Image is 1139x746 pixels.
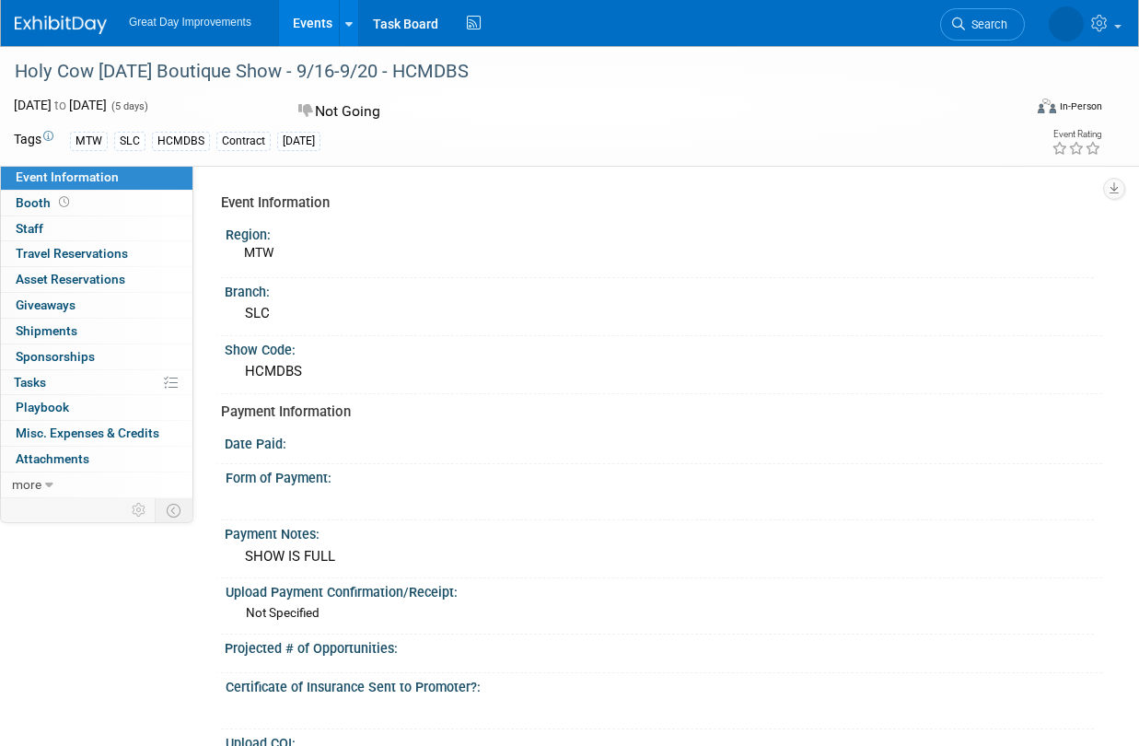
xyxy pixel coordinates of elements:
[1,216,192,241] a: Staff
[16,323,77,338] span: Shipments
[293,96,637,128] div: Not Going
[129,16,251,29] span: Great Day Improvements
[16,451,89,466] span: Attachments
[1,293,192,318] a: Giveaways
[123,498,156,522] td: Personalize Event Tab Strip
[16,272,125,286] span: Asset Reservations
[244,245,273,260] span: MTW
[238,542,1088,571] div: SHOW IS FULL
[238,299,1088,328] div: SLC
[225,520,1102,543] div: Payment Notes:
[156,498,193,522] td: Toggle Event Tabs
[277,132,320,151] div: [DATE]
[226,464,1094,487] div: Form of Payment:
[16,400,69,414] span: Playbook
[55,195,73,209] span: Booth not reserved yet
[221,402,1088,422] div: Payment Information
[1,165,192,190] a: Event Information
[1,421,192,446] a: Misc. Expenses & Credits
[14,98,107,112] span: [DATE] [DATE]
[216,132,271,151] div: Contract
[226,673,1094,696] div: Certificate of Insurance Sent to Promoter?:
[1,267,192,292] a: Asset Reservations
[226,578,1094,601] div: Upload Payment Confirmation/Receipt:
[226,221,1094,244] div: Region:
[225,430,1102,453] div: Date Paid:
[1,344,192,369] a: Sponsorships
[225,635,1102,658] div: Projected # of Opportunities:
[8,55,1009,88] div: Holy Cow [DATE] Boutique Show - 9/16-9/20 - HCMDBS
[110,100,148,112] span: (5 days)
[238,357,1088,386] div: HCMDBS
[225,278,1102,301] div: Branch:
[1,472,192,497] a: more
[1049,6,1084,41] img: Richard Stone
[16,349,95,364] span: Sponsorships
[16,297,76,312] span: Giveaways
[16,246,128,261] span: Travel Reservations
[1,319,192,344] a: Shipments
[1038,99,1056,113] img: Format-Inperson.png
[16,169,119,184] span: Event Information
[12,477,41,492] span: more
[246,604,1087,622] div: Not Specified
[16,195,73,210] span: Booth
[225,336,1102,359] div: Show Code:
[16,221,43,236] span: Staff
[16,425,159,440] span: Misc. Expenses & Credits
[965,17,1007,31] span: Search
[1,447,192,472] a: Attachments
[70,132,108,151] div: MTW
[940,8,1025,41] a: Search
[152,132,210,151] div: HCMDBS
[1059,99,1102,113] div: In-Person
[1,241,192,266] a: Travel Reservations
[1,191,192,216] a: Booth
[114,132,145,151] div: SLC
[1052,130,1101,139] div: Event Rating
[1,370,192,395] a: Tasks
[1,395,192,420] a: Playbook
[15,16,107,34] img: ExhibitDay
[944,96,1102,123] div: Event Format
[14,375,46,390] span: Tasks
[52,98,69,112] span: to
[221,193,1088,213] div: Event Information
[14,130,53,151] td: Tags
